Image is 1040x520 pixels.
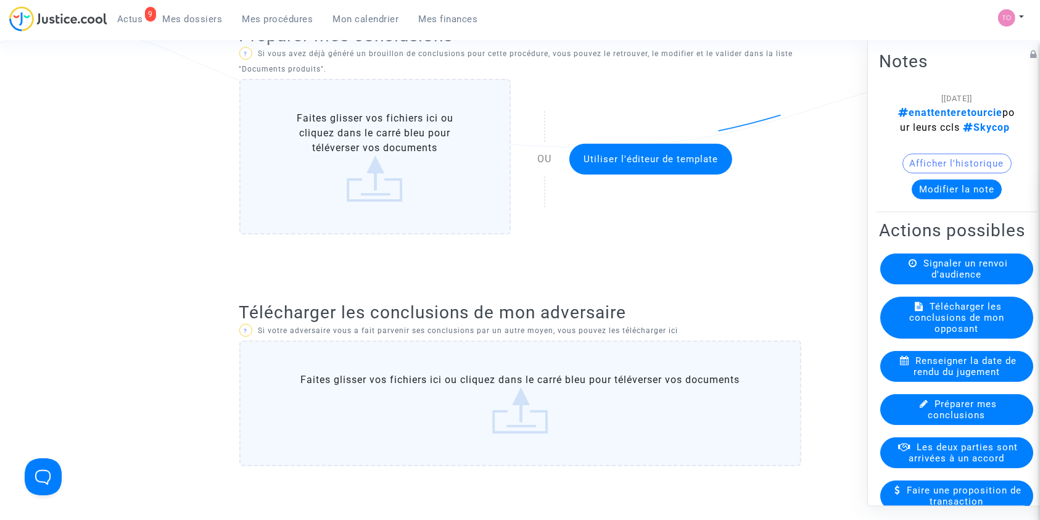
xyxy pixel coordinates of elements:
[960,121,1010,133] span: Skycop
[902,153,1012,173] button: Afficher l'historique
[912,179,1002,199] button: Modifier la note
[333,14,399,25] span: Mon calendrier
[569,144,732,175] button: Utiliser l'éditeur de template
[584,154,718,165] span: Utiliser l'éditeur de template
[153,10,233,28] a: Mes dossiers
[107,10,153,28] a: 9Actus
[244,51,247,57] span: ?
[998,9,1015,27] img: fe1f3729a2b880d5091b466bdc4f5af5
[117,14,143,25] span: Actus
[239,323,801,339] p: Si votre adversaire vous a fait parvenir ses conclusions par un autre moyen, vous pouvez les télé...
[928,398,997,420] span: Préparer mes conclusions
[163,14,223,25] span: Mes dossiers
[244,328,247,334] span: ?
[879,50,1034,72] h2: Notes
[529,152,559,167] div: OU
[323,10,409,28] a: Mon calendrier
[909,300,1004,334] span: Télécharger les conclusions de mon opposant
[899,106,1003,118] span: enattenteretourcie
[9,6,107,31] img: jc-logo.svg
[239,46,801,77] p: Si vous avez déjà généré un brouillon de conclusions pour cette procédure, vous pouvez le retrouv...
[899,106,1015,133] span: pour leurs ccls
[242,14,313,25] span: Mes procédures
[239,302,801,323] h2: Télécharger les conclusions de mon adversaire
[409,10,488,28] a: Mes finances
[879,219,1034,241] h2: Actions possibles
[923,257,1008,279] span: Signaler un renvoi d'audience
[145,7,156,22] div: 9
[909,441,1018,463] span: Les deux parties sont arrivées à un accord
[941,93,972,102] span: [[DATE]]
[419,14,478,25] span: Mes finances
[907,484,1022,506] span: Faire une proposition de transaction
[25,458,62,495] iframe: Help Scout Beacon - Open
[233,10,323,28] a: Mes procédures
[914,355,1017,377] span: Renseigner la date de rendu du jugement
